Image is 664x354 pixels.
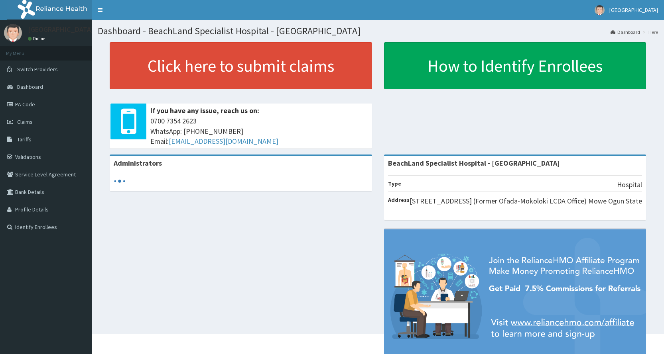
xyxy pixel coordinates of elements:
b: Administrators [114,158,162,168]
p: [STREET_ADDRESS] (Former Ofada-Mokoloki LCDA Office) Mowe Ogun State [410,196,642,206]
a: How to Identify Enrollees [384,42,646,89]
strong: BeachLand Specialist Hospital - [GEOGRAPHIC_DATA] [388,158,560,168]
span: Switch Providers [17,66,58,73]
a: [EMAIL_ADDRESS][DOMAIN_NAME] [169,137,278,146]
svg: audio-loading [114,175,126,187]
p: [GEOGRAPHIC_DATA] [28,26,94,33]
li: Here [641,29,658,35]
a: Click here to submit claims [110,42,372,89]
img: User Image [4,24,22,42]
a: Dashboard [611,29,640,35]
b: Address [388,196,410,203]
span: Dashboard [17,83,43,90]
span: Claims [17,118,33,125]
img: User Image [595,5,605,15]
span: Tariffs [17,136,32,143]
b: If you have any issue, reach us on: [150,106,259,115]
a: Online [28,36,47,41]
h1: Dashboard - BeachLand Specialist Hospital - [GEOGRAPHIC_DATA] [98,26,658,36]
span: 0700 7354 2623 WhatsApp: [PHONE_NUMBER] Email: [150,116,368,147]
p: Hospital [617,180,642,190]
b: Type [388,180,401,187]
span: [GEOGRAPHIC_DATA] [609,6,658,14]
